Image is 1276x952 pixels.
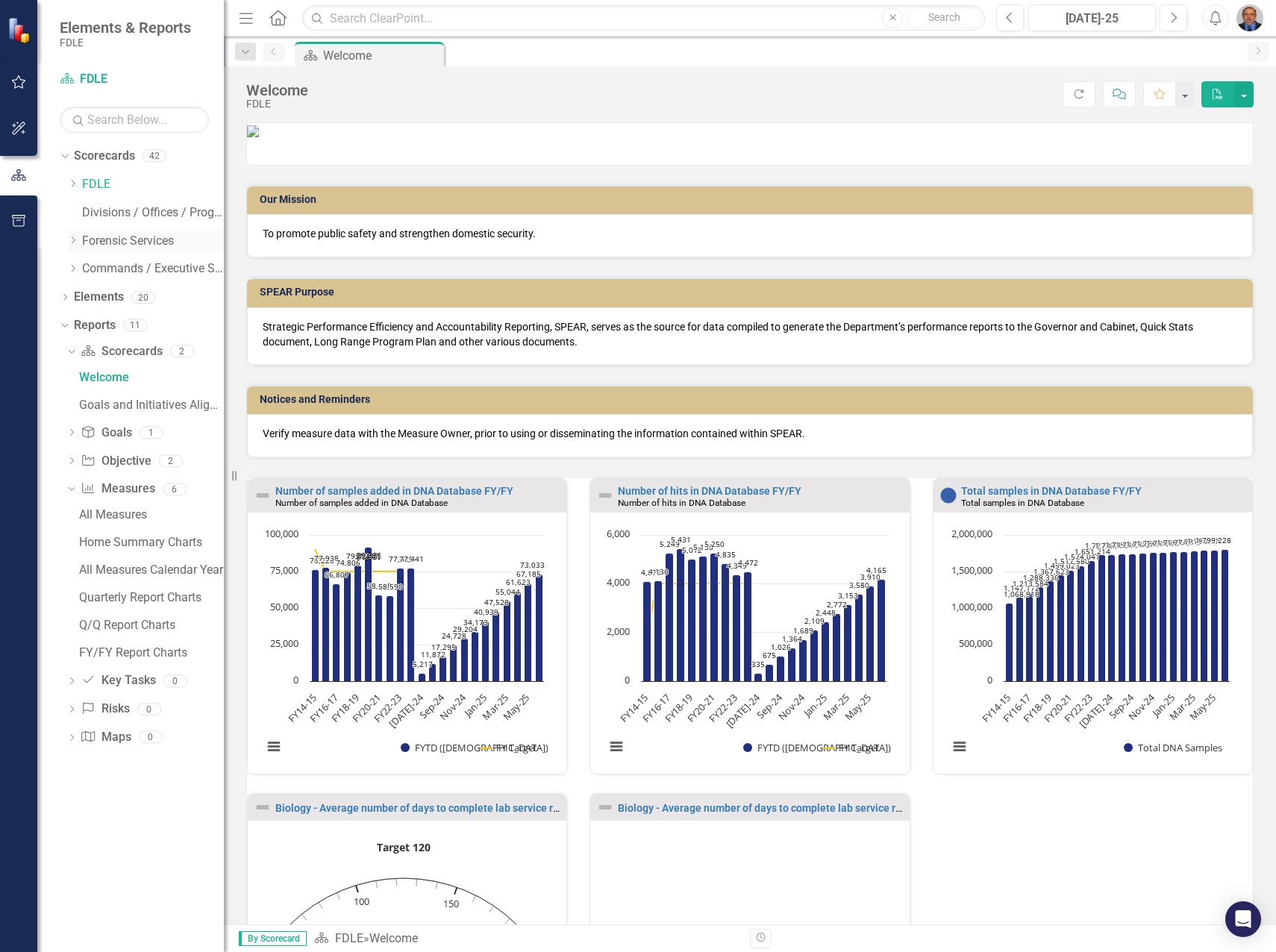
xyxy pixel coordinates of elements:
[833,613,841,681] path: Feb-25, 2,772. FYTD (Sum).
[704,539,725,549] text: 5,250
[460,691,490,721] text: Jan-25
[1025,592,1033,681] path: FY16-17, 1,213,584. Total DNA Samples.
[270,563,298,577] text: 75,000
[693,542,713,552] text: 5,138
[504,601,511,681] path: Mar-25, 55,044. FYTD (Sum).
[431,642,456,652] text: 17,295
[247,125,259,137] img: SPEAR_4_with%20FDLE%20New%20Logo_2.jpg
[265,527,298,540] text: 100,000
[79,646,224,660] div: FY/FY Report Charts
[74,289,124,306] a: Elements
[387,595,394,681] path: FY21-22, 58,590. FYTD (Sum).
[660,539,680,549] text: 5,249
[822,621,830,681] path: Jan-25, 2,448. FYTD (Sum).
[247,477,567,774] div: Double-Click to Edit
[1095,540,1130,551] text: 1,732,847
[413,659,433,669] text: 5,217
[662,691,695,724] text: FY18-19
[75,530,224,554] a: Home Summary Charts
[723,690,763,730] text: [DATE]-24
[824,741,881,754] button: Show FY Target
[771,642,791,652] text: 1,026
[596,486,614,504] img: Not Defined
[322,567,330,681] path: FY15-16, 77,938. FYTD (Sum).
[777,656,785,681] path: Sep-24, 1,026. FYTD (Sum).
[999,691,1033,724] text: FY16-17
[716,549,736,560] text: 4,835
[81,729,131,746] a: Maps
[131,291,155,304] div: 20
[800,691,830,721] text: Jan-25
[1178,536,1213,547] text: 1,781,749
[263,736,284,757] button: View chart menu, Chart
[293,673,298,686] text: 0
[1159,552,1166,681] path: Dec-24, 1,761,441. Total DNA Samples.
[810,630,819,681] path: Dec-24, 2,109. FYTD (Sum).
[75,366,224,389] a: Welcome
[907,7,981,28] button: Search
[79,508,224,522] div: All Measures
[1180,551,1187,681] path: Feb-25, 1,774,758. Total DNA Samples.
[484,597,509,607] text: 47,528
[346,551,371,561] text: 79,426
[1013,578,1048,589] text: 1,213,584
[1125,690,1157,722] text: Nov-24
[74,317,116,334] a: Reports
[506,577,531,587] text: 61,623
[1221,549,1228,681] path: Jun-25, 1,799,228. Total DNA Samples.
[407,568,415,681] path: FY23-24, 77,441. FYTD (Sum).
[75,613,224,637] a: Q/Q Report Charts
[1028,4,1156,31] button: [DATE]-25
[866,586,875,681] path: May-25, 3,910. FYTD (Sum).
[607,527,630,540] text: 6,000
[699,556,707,681] path: FY19-20, 5,138. FYTD (Sum).
[82,260,224,278] a: Commands / Executive Support Branch FY 25/26
[754,690,786,721] text: Sep-24
[429,663,437,681] path: Aug-24, 11,872. FYTD (Sum).
[325,569,349,580] text: 66,807
[302,5,985,31] input: Search ClearPoint...
[79,536,224,549] div: Home Summary Charts
[1023,572,1059,583] text: 1,288,336
[860,571,881,582] text: 3,910
[866,565,886,575] text: 4,165
[682,545,702,555] text: 5,012
[951,563,992,577] text: 1,500,000
[1118,554,1125,681] path: Aug-24, 1,739,463. Total DNA Samples.
[314,553,339,563] text: 77,938
[842,691,874,723] text: May-25
[479,691,510,722] text: Mar-25
[536,574,543,681] path: Jun-25, 73,033. FYTD (Sum).
[79,398,224,412] div: Goals and Initiatives Alignment Matrix
[688,559,696,681] path: FY18-19, 5,012. FYTD (Sum).
[641,567,661,577] text: 4,072
[275,485,513,497] a: Number of samples added in DNA Database FY/FY
[606,736,627,757] button: View chart menu, Chart
[246,98,308,110] div: FDLE
[744,571,752,681] path: FY23-24, 4,472. FYTD (Sum).
[421,649,445,660] text: 11,872
[75,558,224,582] a: All Measures Calendar Year
[1236,4,1263,31] img: Chris Hendry
[375,595,383,681] path: FY20-21, 58,898. FYTD (Sum).
[987,673,992,686] text: 0
[804,616,825,626] text: 2,109
[827,599,847,610] text: 2,772
[928,11,960,23] span: Search
[1020,691,1054,724] text: FY18-19
[254,798,272,816] img: Not Defined
[844,604,852,681] path: Mar-25, 3,153. FYTD (Sum).
[335,931,363,945] a: FDLE
[75,586,224,610] a: Quarterly Report Charts
[1066,570,1074,681] path: FY20-21, 1,517,580. Total DNA Samples.
[263,428,805,439] span: Verify measure data with the Measure Owner, prior to using or disseminating the information conta...
[1146,538,1182,548] text: 1,761,441
[328,691,362,724] text: FY18-19
[525,583,532,681] path: May-25, 67,185. FYTD (Sum).
[1149,552,1157,681] path: Nov-24, 1,756,499. Total DNA Samples.
[6,16,34,44] img: ClearPoint Strategy
[260,394,1245,405] h3: Notices and Reminders
[79,371,224,384] div: Welcome
[1116,539,1151,550] text: 1,744,882
[1128,554,1136,681] path: Sep-24, 1,744,882. Total DNA Samples.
